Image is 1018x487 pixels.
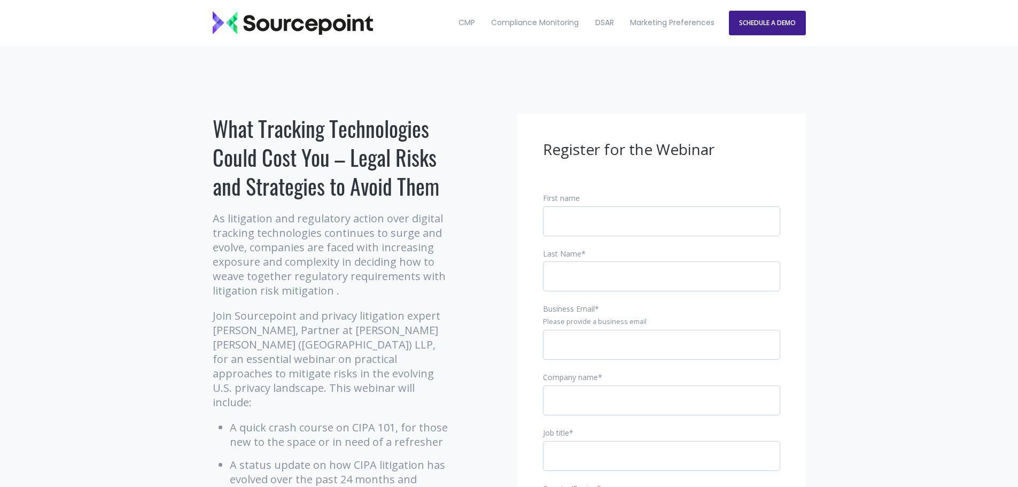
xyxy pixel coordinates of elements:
[213,211,450,298] p: As litigation and regulatory action over digital tracking technologies continues to surge and evo...
[213,114,450,200] h1: What Tracking Technologies Could Cost You – Legal Risks and Strategies to Avoid Them
[543,249,581,259] span: Last Name
[543,304,595,314] span: Business Email
[729,11,806,35] a: SCHEDULE A DEMO
[213,308,450,409] p: Join Sourcepoint and privacy litigation expert [PERSON_NAME], Partner at [PERSON_NAME] [PERSON_NA...
[213,11,373,35] img: Sourcepoint_logo_black_transparent (2)-2
[543,193,580,203] span: First name
[543,317,780,327] legend: Please provide a business email
[230,420,450,449] li: A quick crash course on CIPA 101, for those new to the space or in need of a refresher
[543,372,598,382] span: Company name
[543,428,569,438] span: Job title
[543,140,780,160] h3: Register for the Webinar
